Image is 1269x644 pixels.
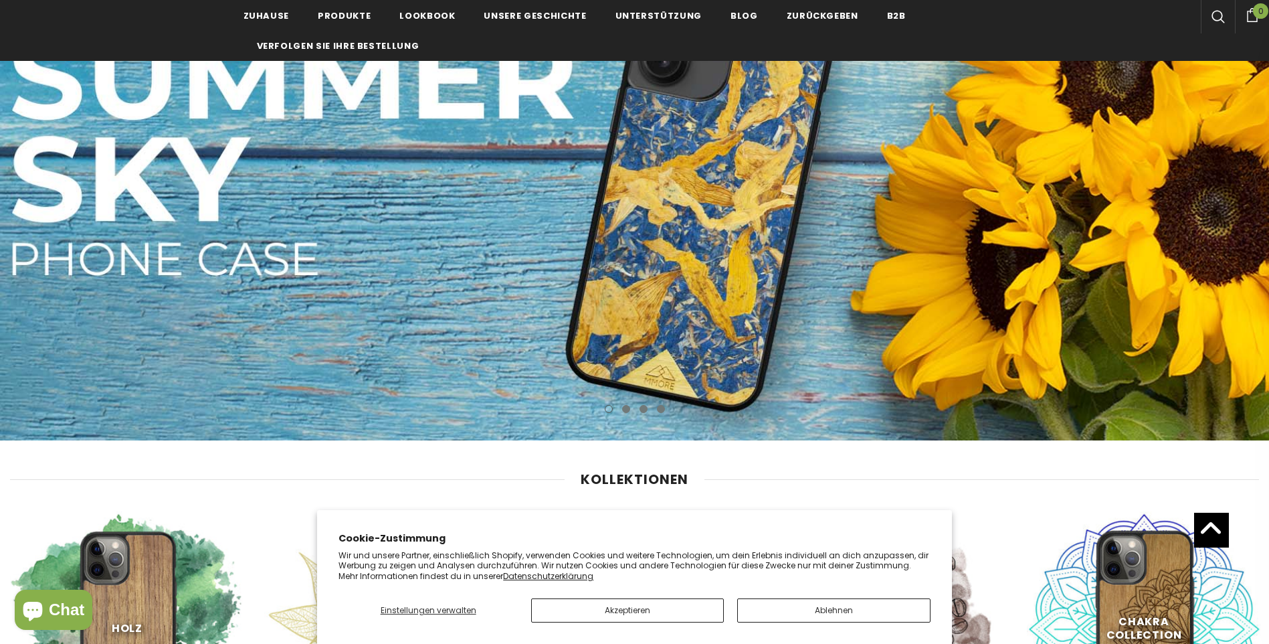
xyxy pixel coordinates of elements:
p: Wir und unsere Partner, einschließlich Shopify, verwenden Cookies und weitere Technologien, um de... [338,550,931,582]
span: Zuhause [243,9,290,22]
span: Produkte [318,9,371,22]
a: Verfolgen Sie Ihre Bestellung [257,30,419,60]
span: Kollektionen [581,470,688,489]
inbox-online-store-chat: Onlineshop-Chat von Shopify [11,590,96,633]
span: Blog [730,9,758,22]
button: Ablehnen [737,598,930,623]
span: Zurückgeben [787,9,858,22]
a: 0 [1235,6,1269,22]
button: 3 [640,405,648,413]
span: Unsere Geschichte [484,9,586,22]
span: 0 [1253,3,1268,19]
span: Einstellungen verwalten [381,605,476,616]
button: Einstellungen verwalten [338,598,518,623]
h2: Cookie-Zustimmung [338,532,931,546]
button: Akzeptieren [531,598,724,623]
a: Datenschutzerklärung [503,570,593,582]
button: 1 [605,405,613,413]
span: B2B [887,9,906,22]
span: Verfolgen Sie Ihre Bestellung [257,39,419,52]
button: 4 [657,405,665,413]
span: Lookbook [399,9,455,22]
button: 2 [622,405,630,413]
span: Unterstützung [615,9,702,22]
